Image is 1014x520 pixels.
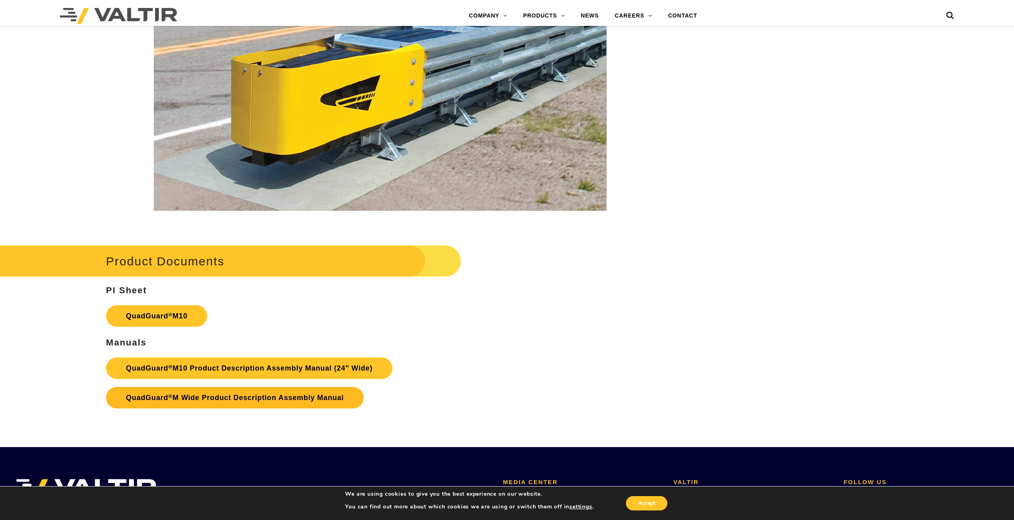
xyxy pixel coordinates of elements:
[106,357,392,379] a: QuadGuard®M10 Product Description Assembly Manual (24″ Wide)
[345,491,594,498] p: We are using cookies to give you the best experience on our website.
[461,8,515,24] a: COMPANY
[660,8,705,24] a: CONTACT
[503,479,661,486] h2: MEDIA CENTER
[12,479,157,499] img: VALTIR
[573,8,607,24] a: NEWS
[345,503,594,510] p: You can find out more about which cookies we are using or switch them off in .
[106,305,207,327] a: QuadGuard®M10
[626,496,667,510] button: Accept
[569,503,592,510] button: settings
[60,8,177,24] img: Valtir
[168,364,173,370] sup: ®
[106,387,364,408] a: QuadGuard®M Wide Product Description Assembly Manual
[168,312,173,318] sup: ®
[515,8,573,24] a: PRODUCTS
[168,393,173,399] sup: ®
[607,8,660,24] a: CAREERS
[106,338,147,347] strong: Manuals
[106,285,147,295] strong: PI Sheet
[673,479,832,486] h2: VALTIR
[843,479,1002,486] h2: FOLLOW US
